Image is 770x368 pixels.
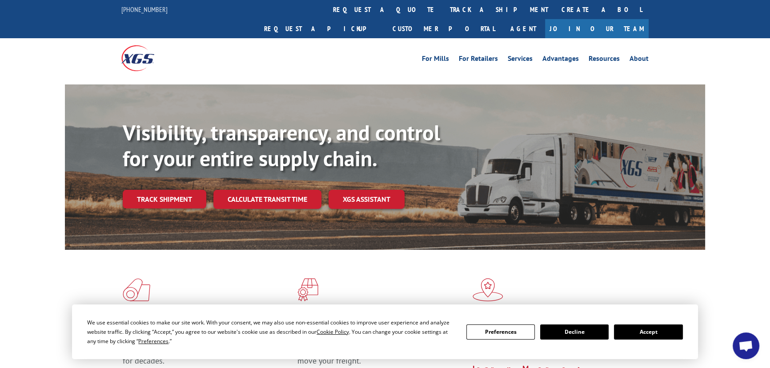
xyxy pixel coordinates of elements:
[540,324,609,340] button: Decline
[138,337,168,345] span: Preferences
[72,304,698,359] div: Cookie Consent Prompt
[123,278,150,301] img: xgs-icon-total-supply-chain-intelligence-red
[329,190,405,209] a: XGS ASSISTANT
[473,278,503,301] img: xgs-icon-flagship-distribution-model-red
[422,55,449,65] a: For Mills
[87,318,455,346] div: We use essential cookies to make our site work. With your consent, we may also use non-essential ...
[123,334,290,366] span: As an industry carrier of choice, XGS has brought innovation and dedication to flooring logistics...
[121,5,168,14] a: [PHONE_NUMBER]
[466,324,535,340] button: Preferences
[508,55,533,65] a: Services
[733,332,759,359] div: Open chat
[545,19,649,38] a: Join Our Team
[386,19,501,38] a: Customer Portal
[542,55,579,65] a: Advantages
[257,19,386,38] a: Request a pickup
[501,19,545,38] a: Agent
[614,324,682,340] button: Accept
[630,55,649,65] a: About
[459,55,498,65] a: For Retailers
[589,55,620,65] a: Resources
[213,190,321,209] a: Calculate transit time
[123,190,206,208] a: Track shipment
[317,328,349,336] span: Cookie Policy
[297,278,318,301] img: xgs-icon-focused-on-flooring-red
[123,119,440,172] b: Visibility, transparency, and control for your entire supply chain.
